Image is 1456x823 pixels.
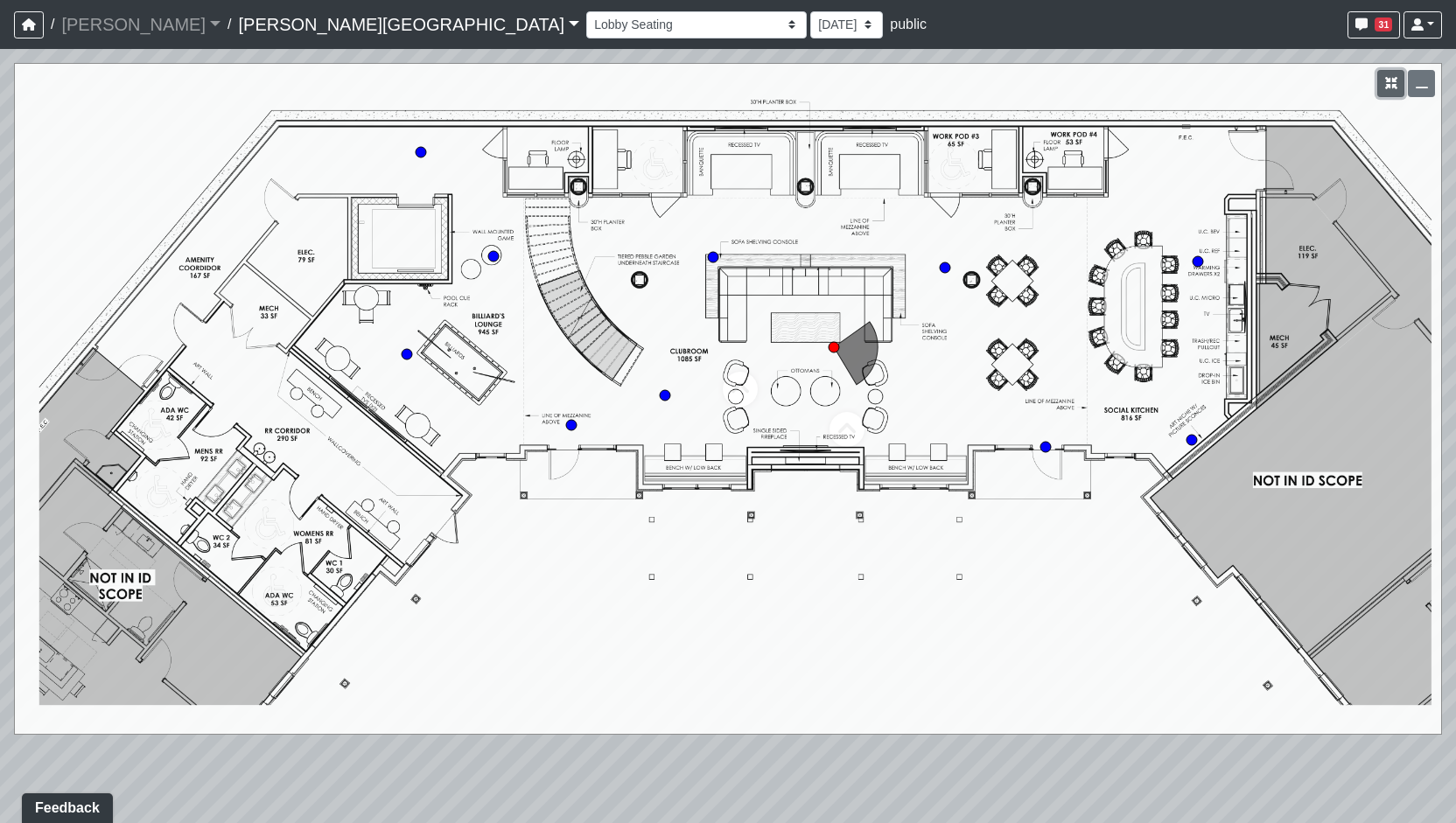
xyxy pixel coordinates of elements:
button: 31 [1347,11,1400,38]
iframe: Ybug feedback widget [13,788,116,823]
span: / [220,7,238,42]
span: 31 [1375,17,1392,31]
span: / [44,7,61,42]
span: public [890,17,927,31]
a: [PERSON_NAME] [61,7,220,42]
a: [PERSON_NAME][GEOGRAPHIC_DATA] [238,7,579,42]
